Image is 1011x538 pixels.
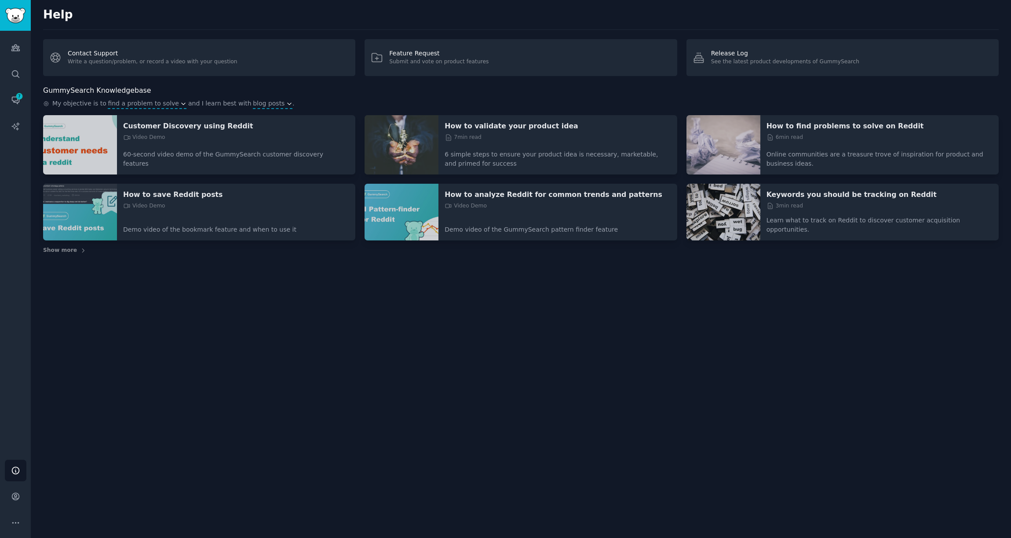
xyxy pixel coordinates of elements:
button: find a problem to solve [108,99,186,108]
h2: Help [43,8,999,22]
p: Online communities are a treasure trove of inspiration for product and business ideas. [766,144,993,168]
div: Submit and vote on product features [389,58,489,66]
p: Learn what to track on Reddit to discover customer acquisition opportunities. [766,210,993,234]
p: 60-second video demo of the GummySearch customer discovery features [123,144,349,168]
span: Video Demo [123,134,165,142]
a: Release LogSee the latest product developments of GummySearch [686,39,999,76]
span: 6 min read [766,134,803,142]
img: Customer Discovery using Reddit [43,115,117,174]
span: 3 min read [766,202,803,210]
a: Customer Discovery using Reddit [123,121,349,131]
span: Show more [43,247,77,254]
a: How to validate your product idea [445,121,671,131]
span: blog posts [253,99,285,108]
div: . [43,99,999,109]
p: Demo video of the GummySearch pattern finder feature [445,219,671,234]
span: Video Demo [445,202,487,210]
span: Video Demo [123,202,165,210]
span: 7 min read [445,134,481,142]
span: My objective is to [52,99,106,109]
img: GummySearch logo [5,8,26,23]
p: Demo video of the bookmark feature and when to use it [123,219,349,234]
span: and I learn best with [188,99,252,109]
a: Contact SupportWrite a question/problem, or record a video with your question [43,39,355,76]
div: Feature Request [389,49,489,58]
a: How to find problems to solve on Reddit [766,121,993,131]
img: Keywords you should be tracking on Reddit [686,184,760,241]
img: How to analyze Reddit for common trends and patterns [365,184,438,241]
div: See the latest product developments of GummySearch [711,58,859,66]
a: How to analyze Reddit for common trends and patterns [445,190,671,199]
a: Keywords you should be tracking on Reddit [766,190,993,199]
a: 7 [5,89,26,111]
img: How to validate your product idea [365,115,438,174]
a: Feature RequestSubmit and vote on product features [365,39,677,76]
a: How to save Reddit posts [123,190,349,199]
span: 7 [15,93,23,99]
img: How to find problems to solve on Reddit [686,115,760,174]
span: find a problem to solve [108,99,179,108]
div: Release Log [711,49,859,58]
h2: GummySearch Knowledgebase [43,85,151,96]
button: blog posts [253,99,292,108]
p: 6 simple steps to ensure your product idea is necessary, marketable, and primed for success [445,144,671,168]
img: How to save Reddit posts [43,184,117,241]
